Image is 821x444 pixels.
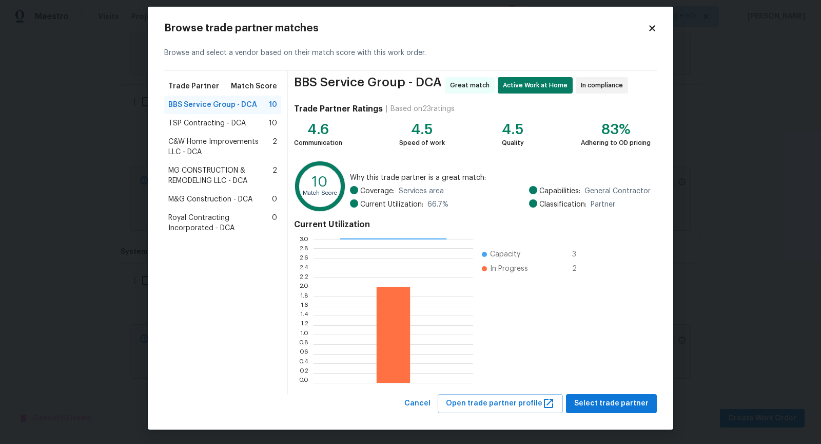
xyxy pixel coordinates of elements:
h2: Browse trade partner matches [164,23,648,33]
text: 0.6 [299,351,308,357]
span: Partner [591,199,615,210]
span: Capacity [490,249,520,260]
span: Current Utilization: [360,199,423,210]
span: In compliance [581,80,627,90]
span: C&W Home Improvements LLC - DCA [168,137,272,157]
span: BBS Service Group - DCA [294,77,442,94]
span: Royal Contracting Incorporated - DCA [168,213,272,233]
span: Coverage: [360,186,395,196]
span: TSP Contracting - DCA [168,118,246,128]
text: 2.2 [300,274,308,280]
div: 83% [581,124,651,135]
span: 10 [269,118,277,128]
text: 3.0 [299,236,308,242]
text: 0.0 [299,380,308,386]
text: 2.4 [299,265,308,271]
span: Capabilities: [539,186,580,196]
div: 4.6 [294,124,342,135]
span: General Contractor [584,186,651,196]
span: 10 [269,100,277,110]
div: Communication [294,138,342,148]
span: Great match [450,80,494,90]
div: 4.5 [399,124,445,135]
text: 0.4 [299,360,308,366]
span: 2 [272,137,277,157]
span: Match Score [231,81,277,91]
span: Cancel [404,397,431,410]
span: Why this trade partner is a great match: [350,173,651,183]
text: 1.2 [301,322,308,328]
span: M&G Construction - DCA [168,194,252,205]
text: Match Score [303,190,337,196]
div: Speed of work [399,138,445,148]
span: 0 [272,194,277,205]
div: Browse and select a vendor based on their match score with this work order. [164,35,657,71]
span: Services area [399,186,444,196]
h4: Trade Partner Ratings [294,104,383,114]
text: 1.0 [300,331,308,338]
text: 1.4 [300,312,308,319]
text: 1.8 [300,293,308,300]
text: 2.6 [300,255,308,261]
div: 4.5 [502,124,524,135]
text: 1.6 [301,303,308,309]
span: 2 [272,165,277,186]
text: 0.2 [299,370,308,376]
span: BBS Service Group - DCA [168,100,257,110]
text: 2.8 [299,245,308,251]
text: 2.0 [299,284,308,290]
text: 10 [312,175,328,189]
span: Open trade partner profile [446,397,555,410]
span: Classification: [539,199,587,210]
button: Select trade partner [566,394,657,413]
h4: Current Utilization [294,219,651,230]
button: Open trade partner profile [438,394,563,413]
span: 2 [572,264,589,274]
button: Cancel [400,394,435,413]
span: Select trade partner [574,397,649,410]
text: 0.8 [299,341,308,347]
div: Quality [502,138,524,148]
span: In Progress [490,264,528,274]
span: Trade Partner [168,81,219,91]
div: | [383,104,390,114]
span: 0 [272,213,277,233]
span: MG CONSTRUCTION & REMODELING LLC - DCA [168,165,272,186]
span: 66.7 % [427,199,448,210]
div: Based on 23 ratings [390,104,455,114]
span: 3 [572,249,589,260]
div: Adhering to OD pricing [581,138,651,148]
span: Active Work at Home [503,80,572,90]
